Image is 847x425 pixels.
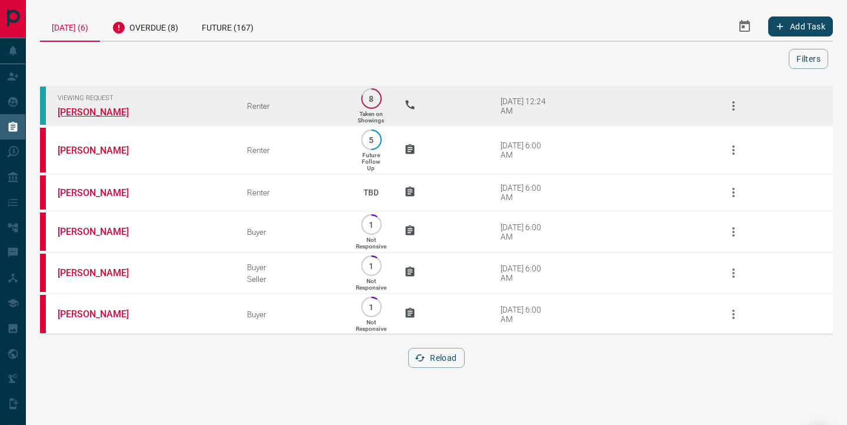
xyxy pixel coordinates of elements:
[408,348,464,368] button: Reload
[362,152,380,171] p: Future Follow Up
[768,16,833,36] button: Add Task
[247,101,338,111] div: Renter
[40,87,46,125] div: condos.ca
[247,263,338,272] div: Buyer
[356,237,386,250] p: Not Responsive
[501,264,551,283] div: [DATE] 6:00 AM
[247,227,338,237] div: Buyer
[58,94,229,102] span: Viewing Request
[40,254,46,292] div: property.ca
[58,107,146,118] a: [PERSON_NAME]
[58,226,146,237] a: [PERSON_NAME]
[247,274,338,284] div: Seller
[58,308,146,320] a: [PERSON_NAME]
[367,135,376,144] p: 5
[501,141,551,160] div: [DATE] 6:00 AM
[40,175,46,210] div: property.ca
[356,177,386,208] p: TBD
[731,12,759,41] button: Select Date Range
[40,295,46,333] div: property.ca
[501,183,551,202] div: [DATE] 6:00 AM
[40,213,46,251] div: property.ca
[789,49,828,69] button: Filters
[58,145,146,156] a: [PERSON_NAME]
[367,94,376,103] p: 8
[40,128,46,172] div: property.ca
[358,111,384,124] p: Taken on Showings
[40,12,100,42] div: [DATE] (6)
[247,310,338,319] div: Buyer
[356,319,386,332] p: Not Responsive
[501,223,551,241] div: [DATE] 6:00 AM
[367,220,376,229] p: 1
[190,12,265,41] div: Future (167)
[58,267,146,278] a: [PERSON_NAME]
[367,303,376,311] p: 1
[501,97,551,115] div: [DATE] 12:24 AM
[100,12,190,41] div: Overdue (8)
[247,145,338,155] div: Renter
[501,305,551,324] div: [DATE] 6:00 AM
[58,187,146,198] a: [PERSON_NAME]
[247,188,338,197] div: Renter
[367,261,376,270] p: 1
[356,278,386,291] p: Not Responsive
